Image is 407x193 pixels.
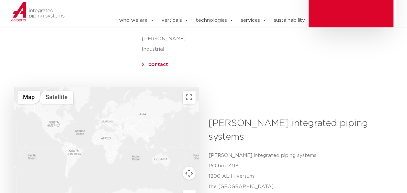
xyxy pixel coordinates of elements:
[209,150,388,192] p: [PERSON_NAME] integrated piping systems PO box 498 1200 AL Hilversum the [GEOGRAPHIC_DATA]
[17,91,40,104] button: Show street map
[274,14,311,27] a: sustainability
[196,14,233,27] a: technologies
[161,14,188,27] a: verticals
[183,167,196,180] button: Map camera controls
[148,62,168,67] a: contact
[241,14,266,27] a: services
[183,91,196,104] button: Toggle fullscreen view
[40,91,73,104] button: Show satellite imagery
[119,14,154,27] a: who we are
[99,4,393,14] nav: Menu
[142,34,201,55] p: [PERSON_NAME] – Industrial
[209,117,388,144] h3: [PERSON_NAME] integrated piping systems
